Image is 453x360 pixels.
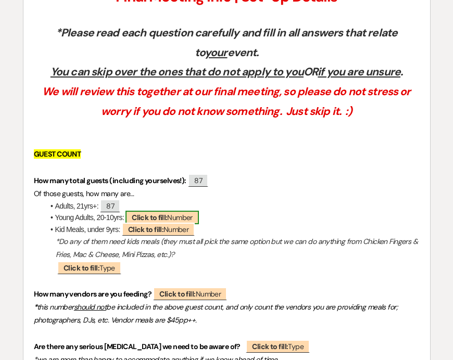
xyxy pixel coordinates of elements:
[122,223,195,236] span: Number
[51,65,402,79] em: OR .
[55,202,98,210] span: Adults, 21yrs+:
[132,213,167,222] b: Click to fill:
[318,65,400,79] u: if you are unsure
[252,342,288,351] b: Click to fill:
[34,289,152,299] strong: How many vendors are you feeding?
[159,289,195,299] b: Click to fill:
[55,213,124,222] span: Young Adults, 20-10yrs:
[100,199,120,212] span: 87
[56,25,400,60] em: *Please read each question carefully and fill in all answers that relate to event.
[42,84,413,119] em: We will review this together at our final meeting, so please do not stress or worry if you do not...
[34,149,81,159] strong: GUEST COUNT
[51,65,304,79] u: You can skip over the ones that do not apply to you
[125,211,198,224] span: Number
[74,302,106,312] u: should not
[34,189,134,198] span: Of those guests, how many are…
[188,174,208,187] span: 87
[34,302,399,325] em: this number be included in the above guest count, and only count the vendors you are providing me...
[55,225,120,234] span: Kid Meals, under 9yrs:
[57,261,121,274] span: Type
[64,263,99,273] b: Click to fill:
[205,45,228,60] u: your
[34,176,186,185] strong: How many total guests (including yourselves!):
[34,342,241,351] strong: Are there any serious [MEDICAL_DATA] we need to be aware of?
[246,340,310,353] span: Type
[56,237,420,259] em: *Do any of them need kids meals (they must all pick the same option but we can do anything from C...
[128,225,163,234] b: Click to fill:
[153,287,227,300] span: Number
